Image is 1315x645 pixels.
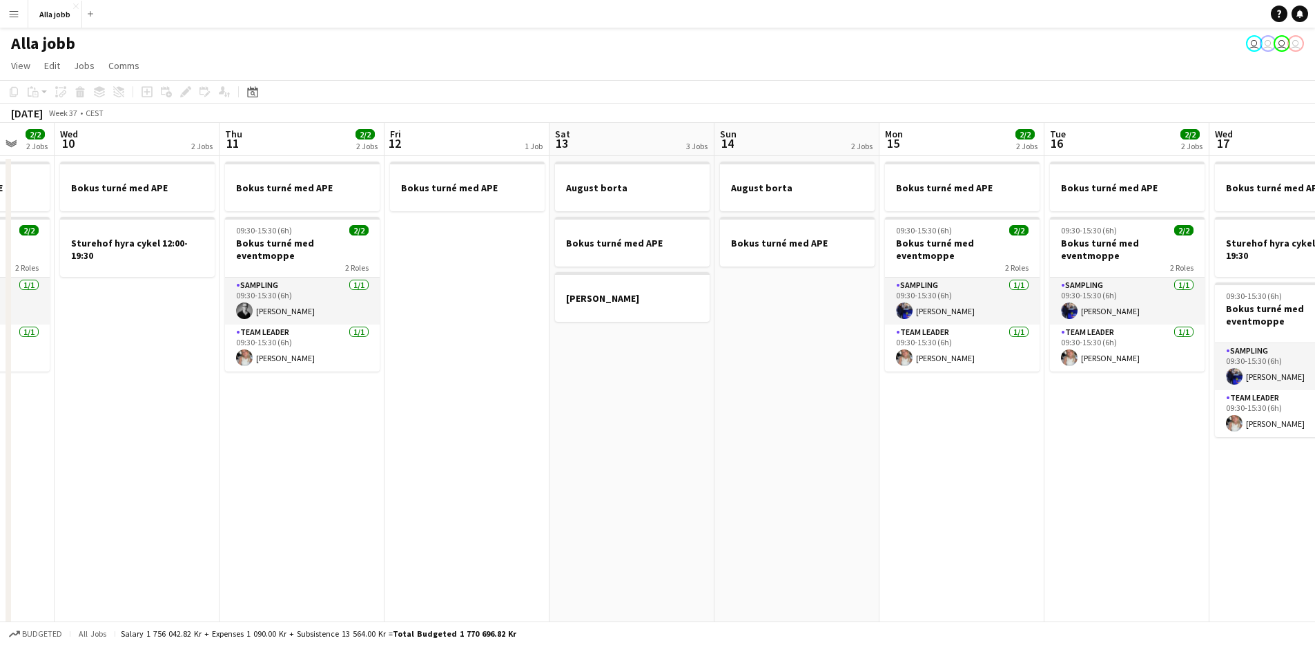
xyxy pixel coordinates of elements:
[1050,217,1205,372] app-job-card: 09:30-15:30 (6h)2/2Bokus turné med eventmoppe2 RolesSampling1/109:30-15:30 (6h)[PERSON_NAME]Team ...
[885,278,1040,325] app-card-role: Sampling1/109:30-15:30 (6h)[PERSON_NAME]
[103,57,145,75] a: Comms
[555,272,710,322] app-job-card: [PERSON_NAME]
[1174,225,1194,235] span: 2/2
[555,128,570,140] span: Sat
[60,162,215,211] app-job-card: Bokus turné med APE
[1246,35,1263,52] app-user-avatar: August Löfgren
[225,278,380,325] app-card-role: Sampling1/109:30-15:30 (6h)[PERSON_NAME]
[11,59,30,72] span: View
[11,106,43,120] div: [DATE]
[15,262,39,273] span: 2 Roles
[236,225,292,235] span: 09:30-15:30 (6h)
[1274,35,1290,52] app-user-avatar: Emil Hasselberg
[885,128,903,140] span: Mon
[223,135,242,151] span: 11
[1180,129,1200,139] span: 2/2
[555,292,710,305] h3: [PERSON_NAME]
[121,628,516,639] div: Salary 1 756 042.82 kr + Expenses 1 090.00 kr + Subsistence 13 564.00 kr =
[883,135,903,151] span: 15
[1050,237,1205,262] h3: Bokus turné med eventmoppe
[1260,35,1276,52] app-user-avatar: Hedda Lagerbielke
[1181,141,1202,151] div: 2 Jobs
[225,237,380,262] h3: Bokus turné med eventmoppe
[388,135,401,151] span: 12
[191,141,213,151] div: 2 Jobs
[686,141,708,151] div: 3 Jobs
[26,129,45,139] span: 2/2
[896,225,952,235] span: 09:30-15:30 (6h)
[1170,262,1194,273] span: 2 Roles
[28,1,82,28] button: Alla jobb
[349,225,369,235] span: 2/2
[1050,128,1066,140] span: Tue
[22,629,62,639] span: Budgeted
[555,162,710,211] app-job-card: August borta
[1016,141,1038,151] div: 2 Jobs
[1050,325,1205,372] app-card-role: Team Leader1/109:30-15:30 (6h)[PERSON_NAME]
[555,217,710,267] app-job-card: Bokus turné med APE
[60,128,78,140] span: Wed
[7,626,64,642] button: Budgeted
[720,182,875,194] h3: August borta
[1015,129,1035,139] span: 2/2
[885,217,1040,372] app-job-card: 09:30-15:30 (6h)2/2Bokus turné med eventmoppe2 RolesSampling1/109:30-15:30 (6h)[PERSON_NAME]Team ...
[1009,225,1029,235] span: 2/2
[356,141,378,151] div: 2 Jobs
[1226,291,1282,301] span: 09:30-15:30 (6h)
[1050,182,1205,194] h3: Bokus turné med APE
[86,108,104,118] div: CEST
[1287,35,1304,52] app-user-avatar: Stina Dahl
[1213,135,1233,151] span: 17
[885,182,1040,194] h3: Bokus turné med APE
[225,162,380,211] app-job-card: Bokus turné med APE
[885,237,1040,262] h3: Bokus turné med eventmoppe
[1048,135,1066,151] span: 16
[525,141,543,151] div: 1 Job
[225,217,380,372] div: 09:30-15:30 (6h)2/2Bokus turné med eventmoppe2 RolesSampling1/109:30-15:30 (6h)[PERSON_NAME]Team ...
[1050,278,1205,325] app-card-role: Sampling1/109:30-15:30 (6h)[PERSON_NAME]
[393,628,516,639] span: Total Budgeted 1 770 696.82 kr
[1005,262,1029,273] span: 2 Roles
[720,217,875,267] div: Bokus turné med APE
[885,162,1040,211] app-job-card: Bokus turné med APE
[60,237,215,262] h3: Sturehof hyra cykel 12:00-19:30
[26,141,48,151] div: 2 Jobs
[885,325,1040,372] app-card-role: Team Leader1/109:30-15:30 (6h)[PERSON_NAME]
[60,182,215,194] h3: Bokus turné med APE
[555,182,710,194] h3: August borta
[390,182,545,194] h3: Bokus turné med APE
[720,237,875,249] h3: Bokus turné med APE
[76,628,109,639] span: All jobs
[74,59,95,72] span: Jobs
[11,33,75,54] h1: Alla jobb
[225,128,242,140] span: Thu
[345,262,369,273] span: 2 Roles
[1215,128,1233,140] span: Wed
[553,135,570,151] span: 13
[390,128,401,140] span: Fri
[1061,225,1117,235] span: 09:30-15:30 (6h)
[1050,162,1205,211] app-job-card: Bokus turné med APE
[555,237,710,249] h3: Bokus turné med APE
[58,135,78,151] span: 10
[46,108,80,118] span: Week 37
[720,128,737,140] span: Sun
[108,59,139,72] span: Comms
[68,57,100,75] a: Jobs
[390,162,545,211] div: Bokus turné med APE
[44,59,60,72] span: Edit
[6,57,36,75] a: View
[60,217,215,277] app-job-card: Sturehof hyra cykel 12:00-19:30
[39,57,66,75] a: Edit
[720,162,875,211] app-job-card: August borta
